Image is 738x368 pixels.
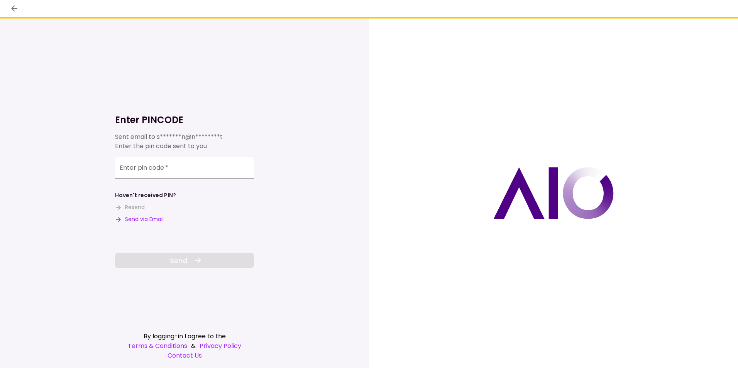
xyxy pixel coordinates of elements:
a: Terms & Conditions [128,341,187,351]
a: Contact Us [115,351,254,360]
span: Send [170,255,187,266]
div: Haven't received PIN? [115,191,176,199]
img: AIO logo [493,167,614,219]
div: Sent email to Enter the pin code sent to you [115,132,254,151]
a: Privacy Policy [200,341,241,351]
button: Send [115,253,254,268]
h1: Enter PINCODE [115,114,254,126]
button: Send via Email [115,215,164,223]
button: back [8,2,21,15]
button: Resend [115,203,145,211]
div: By logging-in I agree to the [115,331,254,341]
div: & [115,341,254,351]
